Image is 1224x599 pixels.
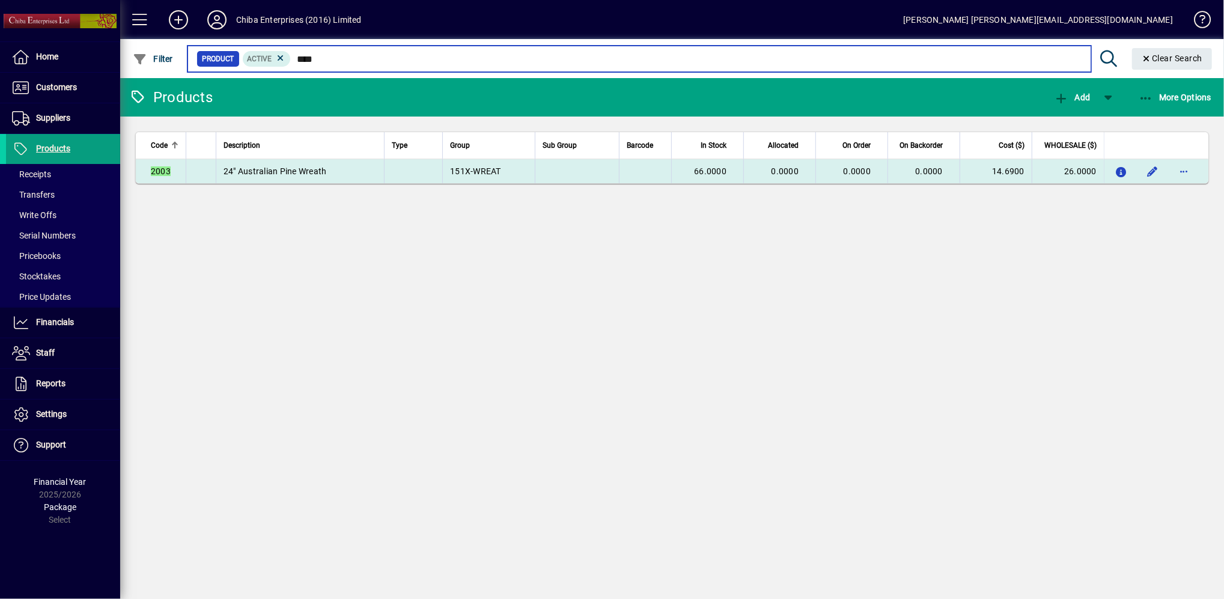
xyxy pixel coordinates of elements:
[1142,53,1203,63] span: Clear Search
[392,139,435,152] div: Type
[36,348,55,357] span: Staff
[151,139,168,152] span: Code
[12,251,61,261] span: Pricebooks
[36,113,70,123] span: Suppliers
[450,166,501,176] span: 151X-WREAT
[6,184,120,205] a: Transfers
[6,42,120,72] a: Home
[844,166,871,176] span: 0.0000
[130,48,176,70] button: Filter
[6,246,120,266] a: Pricebooks
[36,144,70,153] span: Products
[12,169,51,179] span: Receipts
[34,477,87,487] span: Financial Year
[694,166,726,176] span: 66.0000
[224,166,327,176] span: 24" Australian Pine Wreath
[679,139,737,152] div: In Stock
[543,139,577,152] span: Sub Group
[6,400,120,430] a: Settings
[198,9,236,31] button: Profile
[6,205,120,225] a: Write Offs
[450,139,470,152] span: Group
[999,139,1025,152] span: Cost ($)
[133,54,173,64] span: Filter
[12,210,56,220] span: Write Offs
[248,55,272,63] span: Active
[224,139,260,152] span: Description
[6,73,120,103] a: Customers
[6,369,120,399] a: Reports
[1032,159,1104,183] td: 26.0000
[202,53,234,65] span: Product
[129,88,213,107] div: Products
[1054,93,1090,102] span: Add
[543,139,612,152] div: Sub Group
[1185,2,1209,41] a: Knowledge Base
[36,409,67,419] span: Settings
[36,440,66,449] span: Support
[6,308,120,338] a: Financials
[1136,87,1215,108] button: More Options
[36,317,74,327] span: Financials
[823,139,881,152] div: On Order
[6,164,120,184] a: Receipts
[768,139,799,152] span: Allocated
[392,139,407,152] span: Type
[12,190,55,199] span: Transfers
[1143,162,1162,181] button: Edit
[772,166,799,176] span: 0.0000
[1044,139,1097,152] span: WHOLESALE ($)
[151,139,178,152] div: Code
[151,166,171,176] em: 2003
[6,103,120,133] a: Suppliers
[1139,93,1212,102] span: More Options
[12,292,71,302] span: Price Updates
[450,139,528,152] div: Group
[224,139,377,152] div: Description
[6,287,120,307] a: Price Updates
[243,51,291,67] mat-chip: Activation Status: Active
[900,139,943,152] span: On Backorder
[44,502,76,512] span: Package
[12,231,76,240] span: Serial Numbers
[36,379,65,388] span: Reports
[6,266,120,287] a: Stocktakes
[159,9,198,31] button: Add
[12,272,61,281] span: Stocktakes
[36,82,77,92] span: Customers
[1051,87,1093,108] button: Add
[627,139,653,152] span: Barcode
[36,52,58,61] span: Home
[842,139,871,152] span: On Order
[895,139,954,152] div: On Backorder
[6,430,120,460] a: Support
[751,139,809,152] div: Allocated
[627,139,664,152] div: Barcode
[6,225,120,246] a: Serial Numbers
[236,10,362,29] div: Chiba Enterprises (2016) Limited
[1174,162,1193,181] button: More options
[916,166,943,176] span: 0.0000
[960,159,1032,183] td: 14.6900
[701,139,726,152] span: In Stock
[903,10,1173,29] div: [PERSON_NAME] [PERSON_NAME][EMAIL_ADDRESS][DOMAIN_NAME]
[6,338,120,368] a: Staff
[1132,48,1213,70] button: Clear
